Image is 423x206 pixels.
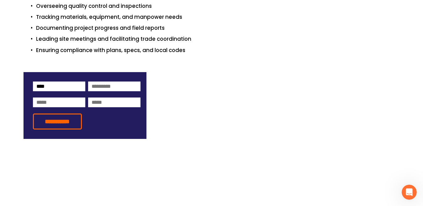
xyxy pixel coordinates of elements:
iframe: Intercom live chat [402,185,417,200]
p: Ensuring compliance with plans, specs, and local codes [36,46,400,55]
p: Leading site meetings and facilitating trade coordination [36,35,400,43]
p: Overseeing quality control and inspections [36,2,400,10]
p: Documenting project progress and field reports [36,24,400,32]
p: Tracking materials, equipment, and manpower needs [36,13,400,21]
